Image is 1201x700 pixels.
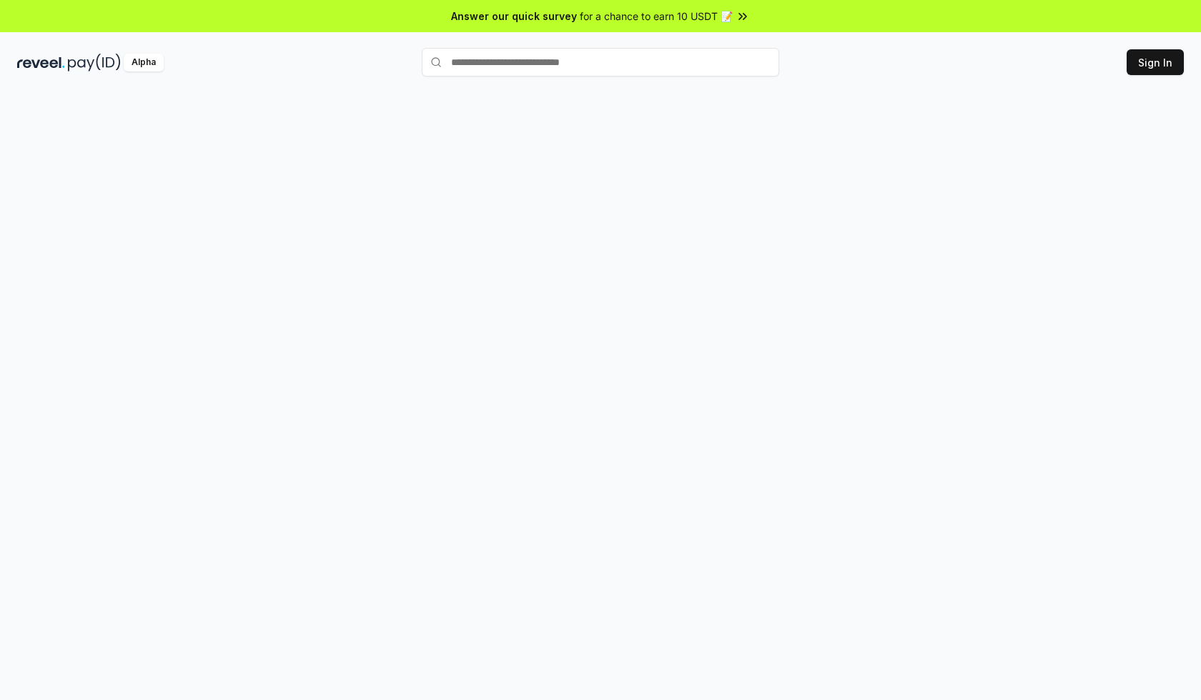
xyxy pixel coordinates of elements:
[17,54,65,72] img: reveel_dark
[451,9,577,24] span: Answer our quick survey
[68,54,121,72] img: pay_id
[124,54,164,72] div: Alpha
[1127,49,1184,75] button: Sign In
[580,9,733,24] span: for a chance to earn 10 USDT 📝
